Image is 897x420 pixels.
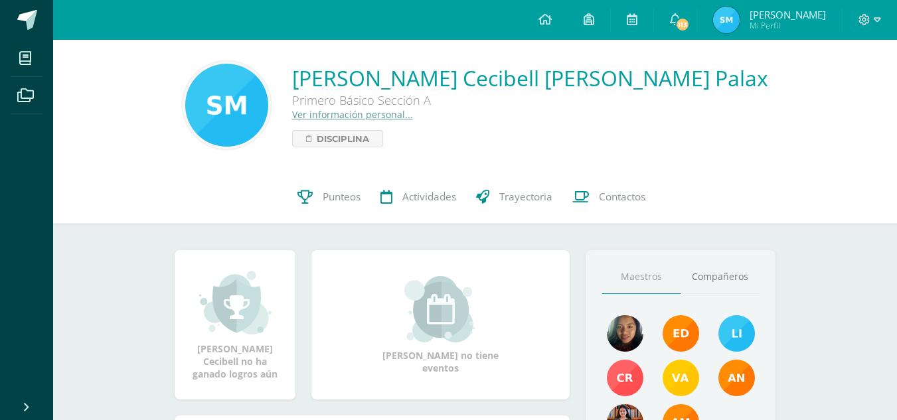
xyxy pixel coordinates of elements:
a: [PERSON_NAME] Cecibell [PERSON_NAME] Palax [292,64,768,92]
div: [PERSON_NAME] no tiene eventos [374,276,507,374]
a: Trayectoria [466,171,562,224]
img: cd5e356245587434922763be3243eb79.png [663,360,699,396]
img: c97de3f0a4f62e6deb7e91c2258cdedc.png [607,315,643,352]
a: Disciplina [292,130,383,147]
span: Trayectoria [499,190,552,204]
img: f40e456500941b1b33f0807dd74ea5cf.png [663,315,699,352]
span: Actividades [402,190,456,204]
a: Ver información personal... [292,108,413,121]
a: Punteos [287,171,370,224]
div: Primero Básico Sección A [292,92,691,108]
img: 93ccdf12d55837f49f350ac5ca2a40a5.png [718,315,755,352]
span: 113 [675,17,690,32]
a: Actividades [370,171,466,224]
img: event_small.png [404,276,477,342]
a: Contactos [562,171,655,224]
img: d09269f0cc51fcf53c8bf2f2f886bc37.png [185,64,268,147]
span: [PERSON_NAME] [750,8,826,21]
img: 6117b1eb4e8225ef5a84148c985d17e2.png [607,360,643,396]
img: 58db4ce215cf9a5214abc8671c9c1f9e.png [713,7,740,33]
span: Contactos [599,190,645,204]
span: Mi Perfil [750,20,826,31]
a: Compañeros [681,260,759,294]
img: achievement_small.png [199,269,272,336]
img: a348d660b2b29c2c864a8732de45c20a.png [718,360,755,396]
a: Maestros [602,260,681,294]
span: Disciplina [317,131,369,147]
span: Punteos [323,190,361,204]
div: [PERSON_NAME] Cecibell no ha ganado logros aún [188,269,282,380]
